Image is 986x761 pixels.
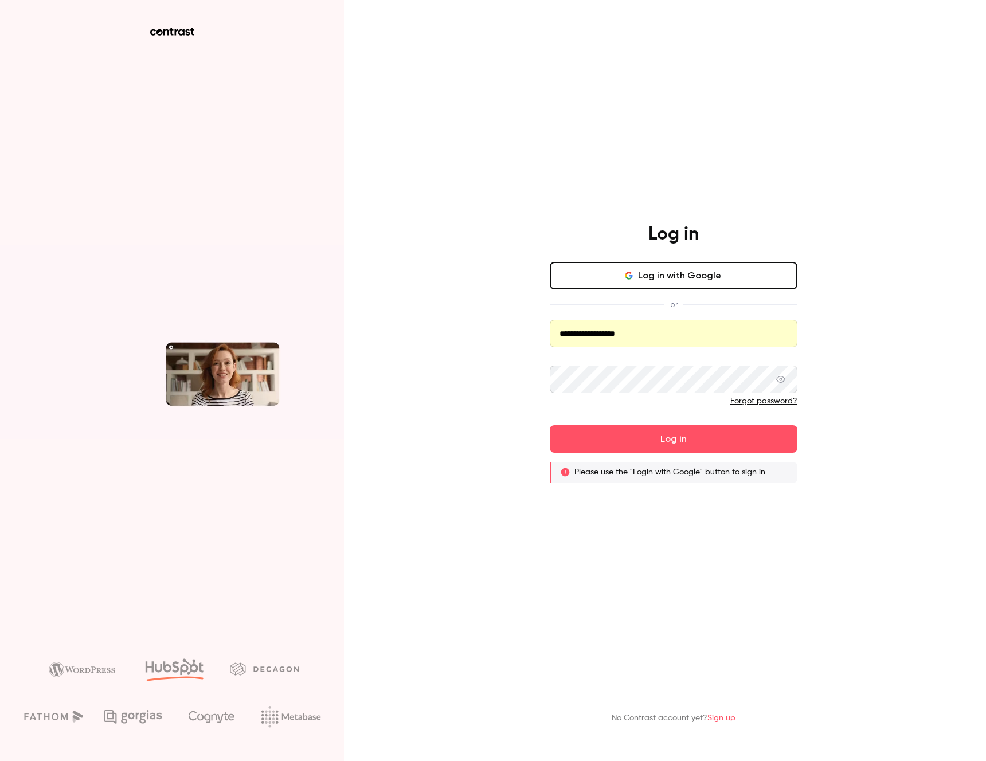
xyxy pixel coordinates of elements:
p: No Contrast account yet? [612,712,735,724]
span: or [664,299,683,311]
a: Forgot password? [730,397,797,405]
button: Log in [550,425,797,453]
img: decagon [230,662,299,675]
p: Please use the "Login with Google" button to sign in [574,466,765,478]
h4: Log in [648,223,699,246]
a: Sign up [707,714,735,722]
button: Log in with Google [550,262,797,289]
